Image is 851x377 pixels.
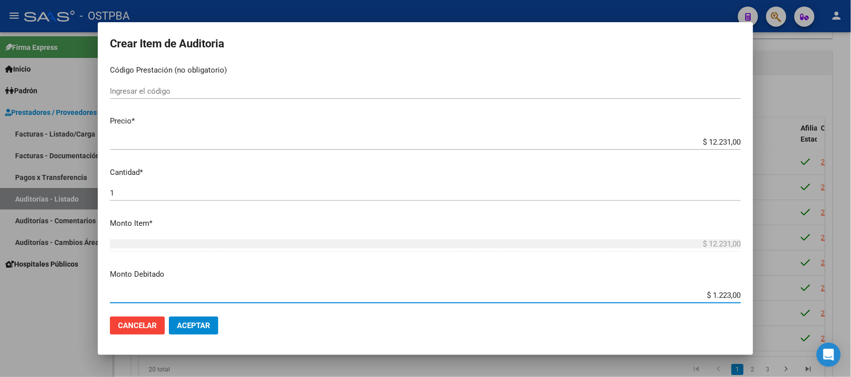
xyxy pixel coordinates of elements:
p: Código Prestación (no obligatorio) [110,65,741,76]
button: Aceptar [169,317,218,335]
h2: Crear Item de Auditoria [110,34,741,53]
div: Open Intercom Messenger [817,343,841,367]
p: Monto Item [110,218,741,229]
span: Aceptar [177,321,210,330]
button: Cancelar [110,317,165,335]
p: Cantidad [110,167,741,178]
span: Cancelar [118,321,157,330]
p: Monto Debitado [110,269,741,280]
p: Precio [110,115,741,127]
